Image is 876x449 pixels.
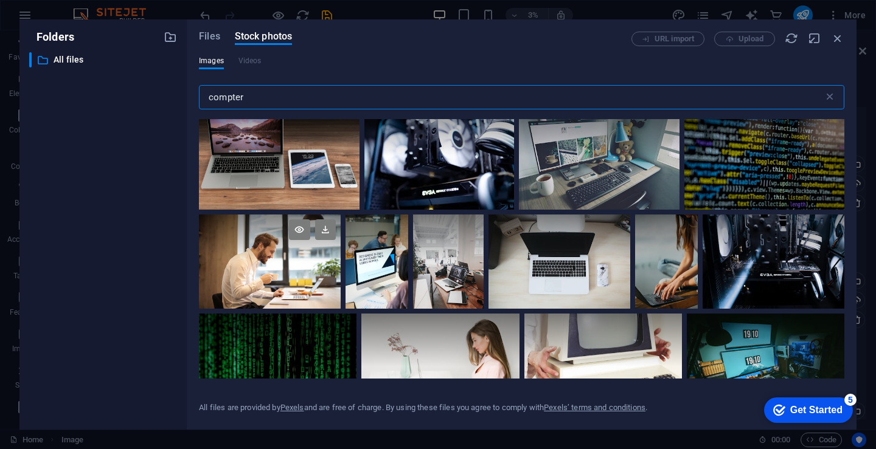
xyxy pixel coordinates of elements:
span: Stock photos [235,29,292,44]
a: Pexels [280,403,304,412]
p: All files [54,53,155,67]
span: This file type is not supported by this element [238,53,262,68]
p: Folders [29,29,74,45]
i: Reload [785,32,798,45]
i: Minimize [808,32,821,45]
div: Get Started 5 items remaining, 0% complete [10,6,99,32]
a: Pexels’ terms and conditions [544,403,645,412]
div: 5 [90,2,102,15]
input: Search [199,85,824,109]
div: ​ [29,52,32,67]
div: Get Started [36,13,88,24]
i: Create new folder [164,30,177,44]
span: Files [199,29,220,44]
div: All files are provided by and are free of charge. By using these files you agree to comply with . [199,402,647,413]
span: Images [199,53,224,68]
i: Close [831,32,844,45]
